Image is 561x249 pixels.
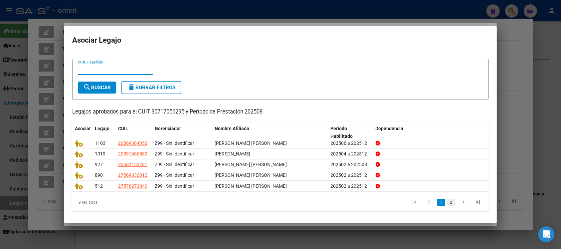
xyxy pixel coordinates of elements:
[331,126,353,139] span: Periodo Habilitado
[95,151,105,156] span: 1019
[215,126,249,131] span: Nombre Afiliado
[95,140,105,146] span: 1103
[72,194,154,211] div: 9 registros
[215,162,287,167] span: SILVERO RAMIREZ THIAGO NICOLAS
[95,183,103,189] span: 512
[127,85,175,91] span: Borrar Filtros
[118,140,147,146] span: 20569384053
[155,172,194,178] span: Z99 - Sin Identificar
[331,161,370,168] div: 202502 a 202508
[95,162,103,167] span: 927
[331,182,370,190] div: 202502 a 202512
[118,126,128,131] span: CUIL
[95,172,103,178] span: 898
[127,83,135,91] mat-icon: delete
[118,151,147,156] span: 20591966589
[436,197,446,208] li: page 1
[72,34,489,47] h2: Asociar Legajo
[538,226,554,242] div: Open Intercom Messenger
[83,85,111,91] span: Buscar
[437,199,445,206] a: 1
[155,183,194,189] span: Z99 - Sin Identificar
[72,122,92,143] datatable-header-cell: Asociar
[118,162,147,167] span: 20582152781
[121,81,181,94] button: Borrar Filtros
[331,139,370,147] div: 202506 a 202512
[215,140,287,146] span: CARDOZO NEHEMIAS EMANUEL
[75,126,91,131] span: Asociar
[83,83,91,91] mat-icon: search
[328,122,373,143] datatable-header-cell: Periodo Habilitado
[373,122,489,143] datatable-header-cell: Dependencia
[78,82,116,94] button: Buscar
[155,151,194,156] span: Z99 - Sin Identificar
[72,108,489,116] p: Legajos aprobados para el CUIT 30717056295 y Período de Prestación 202508
[376,126,404,131] span: Dependencia
[155,140,194,146] span: Z99 - Sin Identificar
[155,126,181,131] span: Gerenciador
[447,199,455,206] a: 2
[95,126,109,131] span: Legajo
[215,172,287,178] span: CACIANO FACUNDO LUCIANA ANTONELLA
[446,197,456,208] li: page 2
[152,122,212,143] datatable-header-cell: Gerenciador
[215,183,287,189] span: SILVA ALMA NICOLE
[155,162,194,167] span: Z99 - Sin Identificar
[92,122,115,143] datatable-header-cell: Legajo
[408,199,421,206] a: go to first page
[212,122,328,143] datatable-header-cell: Nombre Afiliado
[331,171,370,179] div: 202502 a 202512
[115,122,152,143] datatable-header-cell: CUIL
[118,172,147,178] span: 27569330012
[423,199,435,206] a: go to previous page
[472,199,484,206] a: go to last page
[457,199,470,206] a: go to next page
[331,150,370,158] div: 202504 a 202512
[215,151,250,156] span: BELTRAN GUTIERREZ NAEL
[118,183,147,189] span: 27576273040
